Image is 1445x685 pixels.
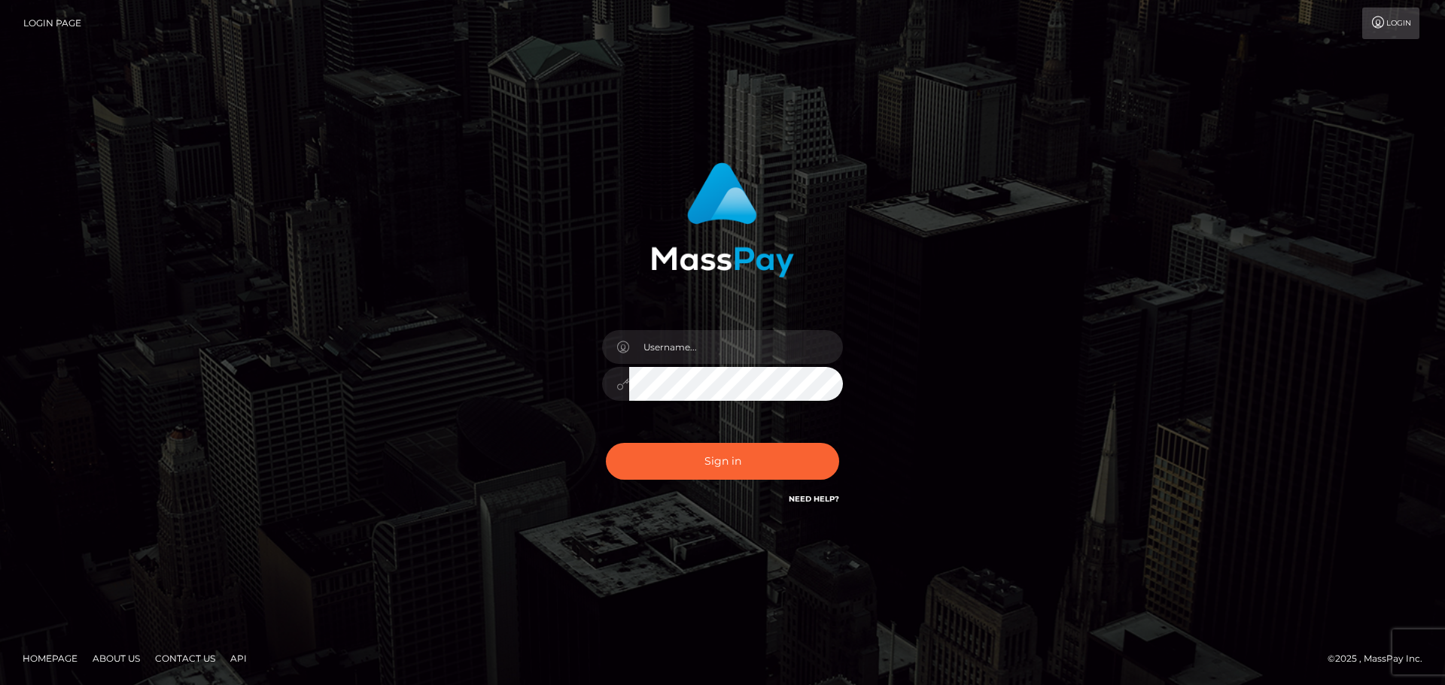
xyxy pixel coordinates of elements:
a: Homepage [17,647,84,670]
input: Username... [629,330,843,364]
a: Login Page [23,8,81,39]
button: Sign in [606,443,839,480]
a: API [224,647,253,670]
a: Need Help? [789,494,839,504]
a: Contact Us [149,647,221,670]
div: © 2025 , MassPay Inc. [1328,650,1434,667]
img: MassPay Login [651,162,794,277]
a: About Us [87,647,146,670]
a: Login [1362,8,1419,39]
